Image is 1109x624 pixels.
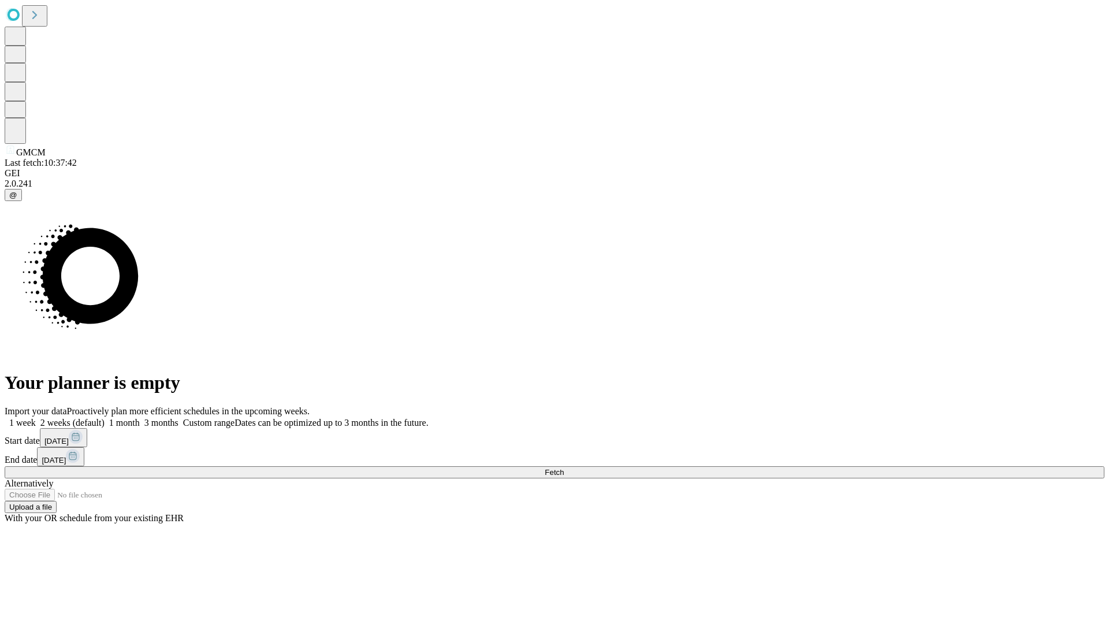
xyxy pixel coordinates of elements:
[67,406,310,416] span: Proactively plan more efficient schedules in the upcoming weeks.
[5,513,184,523] span: With your OR schedule from your existing EHR
[5,447,1104,466] div: End date
[5,501,57,513] button: Upload a file
[37,447,84,466] button: [DATE]
[5,406,67,416] span: Import your data
[42,456,66,465] span: [DATE]
[144,418,178,428] span: 3 months
[235,418,428,428] span: Dates can be optimized up to 3 months in the future.
[5,189,22,201] button: @
[5,428,1104,447] div: Start date
[5,168,1104,179] div: GEI
[9,191,17,199] span: @
[40,418,105,428] span: 2 weeks (default)
[545,468,564,477] span: Fetch
[44,437,69,445] span: [DATE]
[5,179,1104,189] div: 2.0.241
[9,418,36,428] span: 1 week
[40,428,87,447] button: [DATE]
[183,418,235,428] span: Custom range
[5,478,53,488] span: Alternatively
[5,158,77,168] span: Last fetch: 10:37:42
[109,418,140,428] span: 1 month
[5,466,1104,478] button: Fetch
[16,147,46,157] span: GMCM
[5,372,1104,393] h1: Your planner is empty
